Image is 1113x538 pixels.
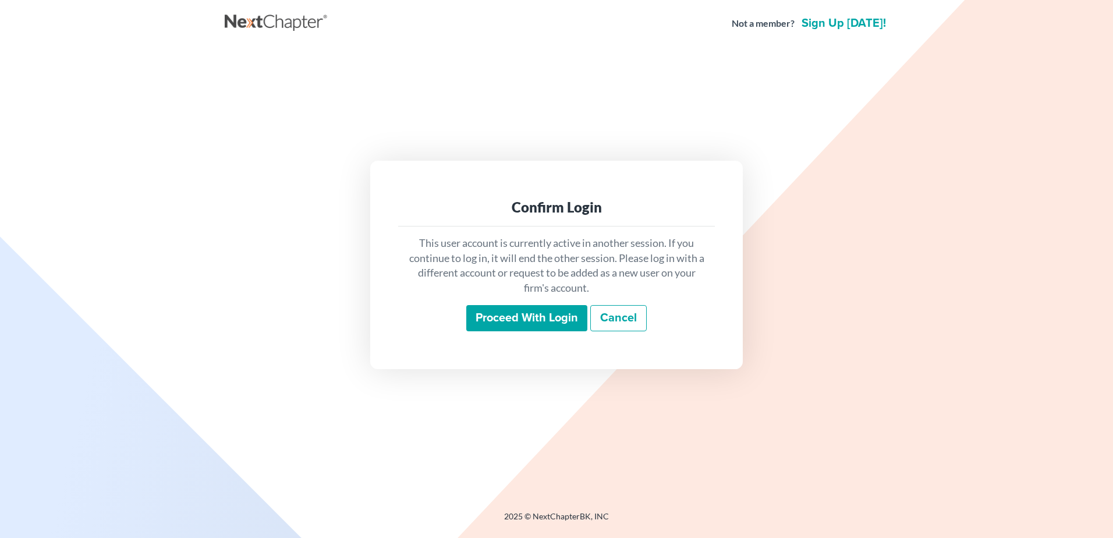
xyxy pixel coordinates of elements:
[466,305,587,332] input: Proceed with login
[407,236,706,296] p: This user account is currently active in another session. If you continue to log in, it will end ...
[225,511,888,532] div: 2025 © NextChapterBK, INC
[590,305,647,332] a: Cancel
[407,198,706,217] div: Confirm Login
[732,17,795,30] strong: Not a member?
[799,17,888,29] a: Sign up [DATE]!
